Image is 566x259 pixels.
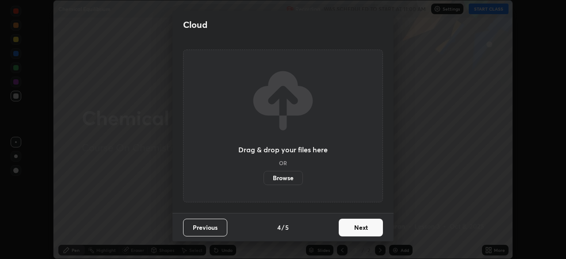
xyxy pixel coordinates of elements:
[282,223,284,232] h4: /
[183,219,227,236] button: Previous
[339,219,383,236] button: Next
[285,223,289,232] h4: 5
[279,160,287,166] h5: OR
[277,223,281,232] h4: 4
[238,146,328,153] h3: Drag & drop your files here
[183,19,207,31] h2: Cloud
